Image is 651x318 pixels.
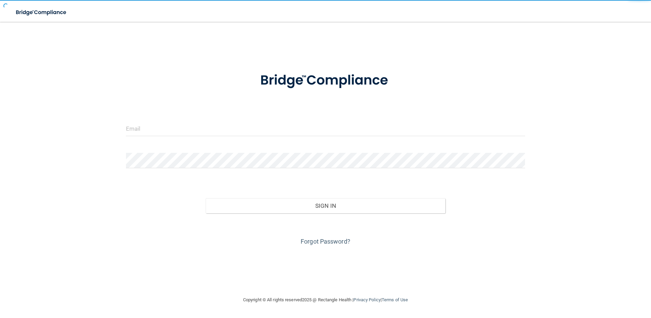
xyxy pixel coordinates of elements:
img: bridge_compliance_login_screen.278c3ca4.svg [246,63,405,98]
img: bridge_compliance_login_screen.278c3ca4.svg [10,5,73,19]
a: Privacy Policy [353,297,380,302]
input: Email [126,121,525,136]
a: Terms of Use [382,297,408,302]
button: Sign In [206,198,445,213]
div: Copyright © All rights reserved 2025 @ Rectangle Health | | [201,289,450,311]
a: Forgot Password? [301,238,350,245]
